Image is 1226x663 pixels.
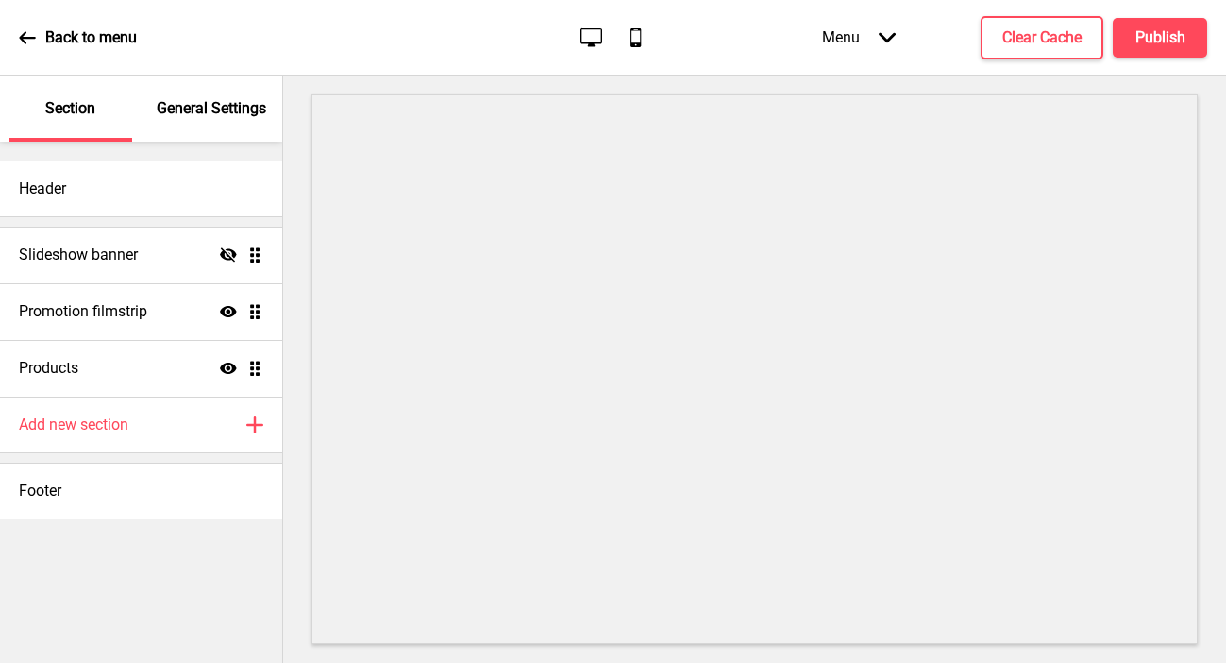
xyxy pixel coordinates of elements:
h4: Products [19,358,78,379]
h4: Add new section [19,415,128,435]
h4: Slideshow banner [19,245,138,265]
p: Section [45,98,95,119]
button: Clear Cache [981,16,1103,59]
p: Back to menu [45,27,137,48]
h4: Footer [19,481,61,501]
h4: Promotion filmstrip [19,301,147,322]
p: General Settings [157,98,266,119]
h4: Publish [1135,27,1185,48]
div: Menu [803,9,915,65]
h4: Clear Cache [1002,27,1082,48]
h4: Header [19,178,66,199]
button: Publish [1113,18,1207,58]
a: Back to menu [19,12,137,63]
